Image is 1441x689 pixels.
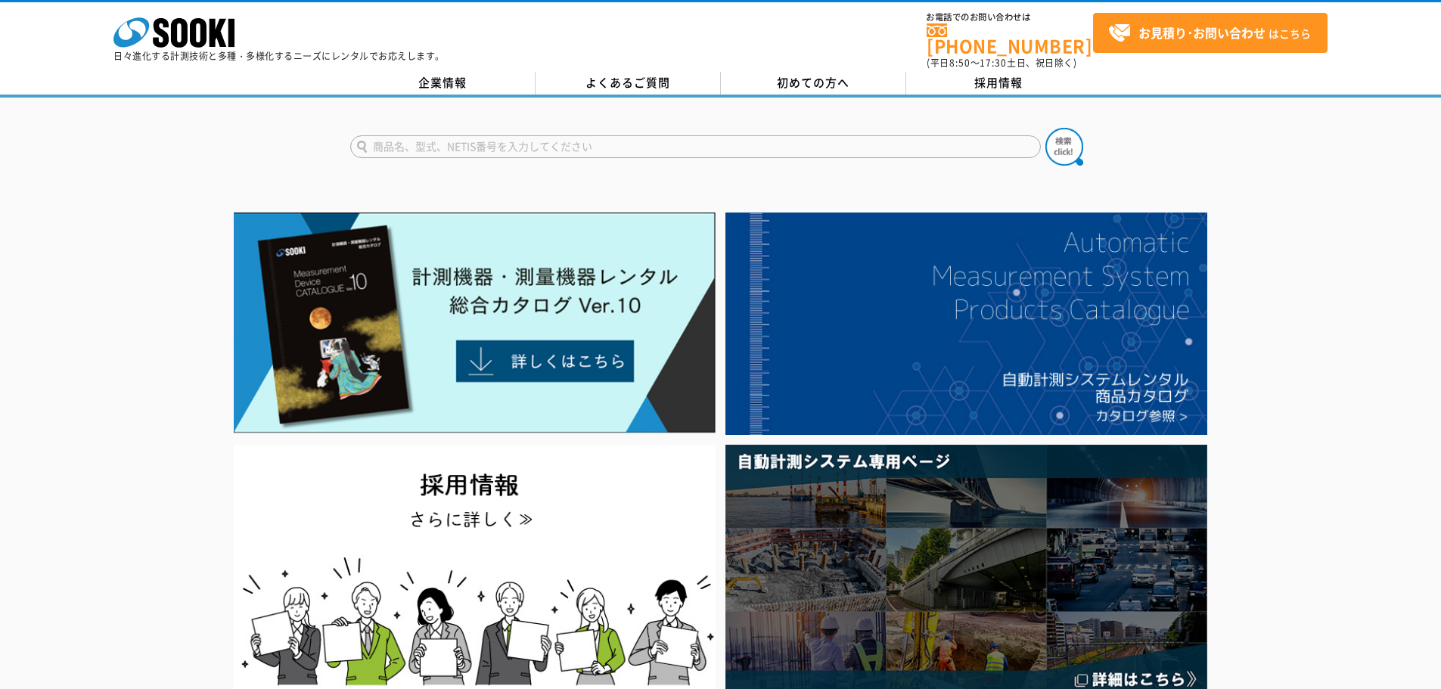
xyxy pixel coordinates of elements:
[113,51,445,61] p: 日々進化する計測技術と多種・多様化するニーズにレンタルでお応えします。
[1138,23,1266,42] strong: お見積り･お問い合わせ
[906,72,1092,95] a: 採用情報
[980,56,1007,70] span: 17:30
[777,74,849,91] span: 初めての方へ
[927,56,1076,70] span: (平日 ～ 土日、祝日除く)
[350,135,1041,158] input: 商品名、型式、NETIS番号を入力してください
[1045,128,1083,166] img: btn_search.png
[350,72,536,95] a: 企業情報
[1093,13,1328,53] a: お見積り･お問い合わせはこちら
[927,23,1093,54] a: [PHONE_NUMBER]
[536,72,721,95] a: よくあるご質問
[725,213,1207,435] img: 自動計測システムカタログ
[234,213,716,433] img: Catalog Ver10
[949,56,971,70] span: 8:50
[721,72,906,95] a: 初めての方へ
[1108,22,1311,45] span: はこちら
[927,13,1093,22] span: お電話でのお問い合わせは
